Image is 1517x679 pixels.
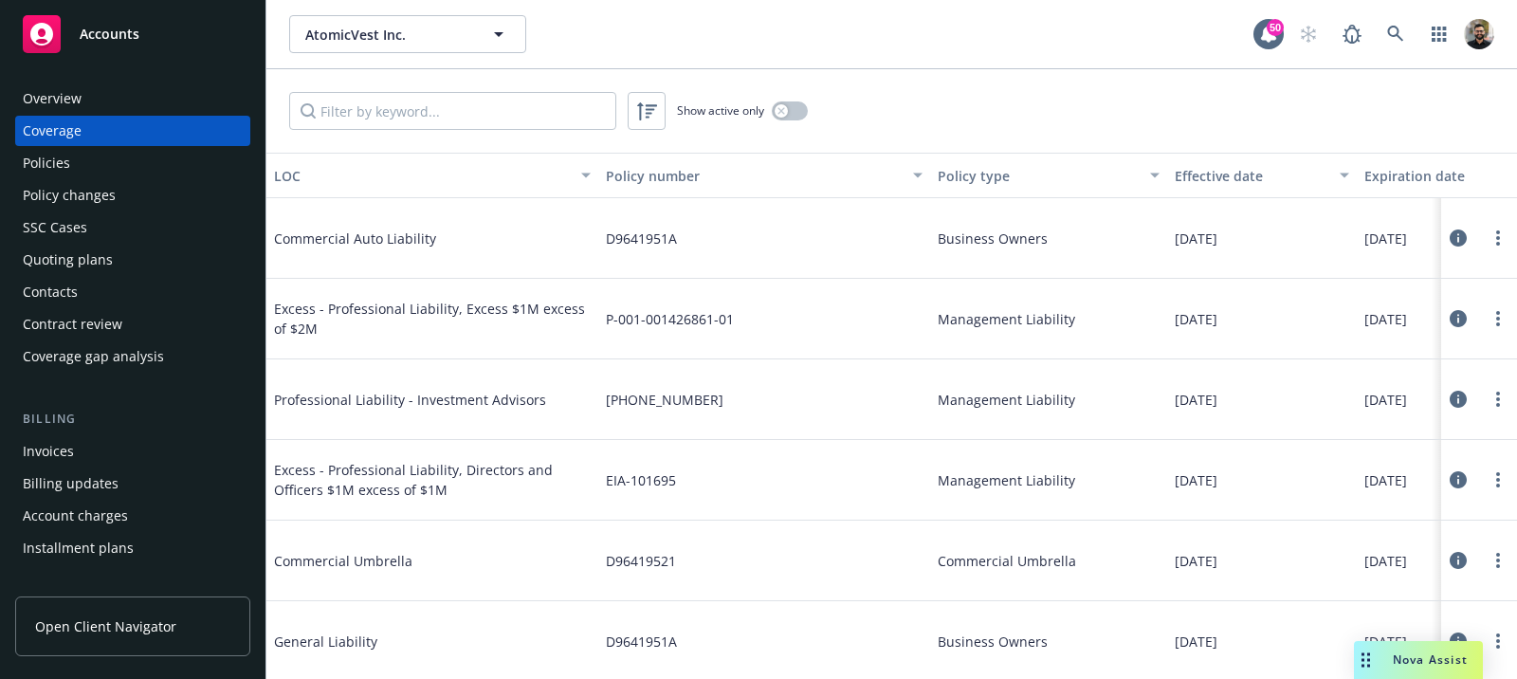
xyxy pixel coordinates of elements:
span: EIA-101695 [606,470,676,490]
span: D9641951A [606,229,677,248]
a: Invoices [15,436,250,467]
span: Professional Liability - Investment Advisors [274,390,558,410]
button: LOC [266,153,598,198]
span: D9641951A [606,632,677,651]
a: Switch app [1420,15,1458,53]
span: Commercial Umbrella [938,551,1076,571]
a: Accounts [15,8,250,61]
a: Contract review [15,309,250,339]
span: [DATE] [1175,551,1217,571]
a: Installment plans [15,533,250,563]
span: [DATE] [1364,229,1407,248]
span: [DATE] [1175,309,1217,329]
div: Coverage gap analysis [23,341,164,372]
span: [DATE] [1364,551,1407,571]
a: Contacts [15,277,250,307]
div: Coverage [23,116,82,146]
span: [DATE] [1364,632,1407,651]
a: Billing updates [15,468,250,499]
span: [DATE] [1175,229,1217,248]
span: Commercial Auto Liability [274,229,558,248]
div: Policy type [938,166,1139,186]
div: Contacts [23,277,78,307]
div: Invoices [23,436,74,467]
div: Contract review [23,309,122,339]
span: [DATE] [1175,632,1217,651]
span: [DATE] [1364,309,1407,329]
span: [DATE] [1364,390,1407,410]
span: Management Liability [938,470,1075,490]
div: Quoting plans [23,245,113,275]
a: more [1487,307,1509,330]
span: Show active only [677,102,764,119]
div: Policy number [606,166,902,186]
a: Policy changes [15,180,250,211]
img: photo [1464,19,1494,49]
div: Billing [15,410,250,429]
div: Billing updates [23,468,119,499]
a: more [1487,549,1509,572]
span: Nova Assist [1393,651,1468,668]
div: Policy changes [23,180,116,211]
a: Account charges [15,501,250,531]
span: D96419521 [606,551,676,571]
span: Management Liability [938,309,1075,329]
span: Commercial Umbrella [274,551,558,571]
span: Business Owners [938,632,1048,651]
span: Accounts [80,27,139,42]
span: [DATE] [1175,470,1217,490]
a: Policies [15,148,250,178]
a: Start snowing [1289,15,1327,53]
a: SSC Cases [15,212,250,243]
span: Excess - Professional Liability, Excess $1M excess of $2M [274,299,591,339]
span: General Liability [274,632,558,651]
a: more [1487,468,1509,491]
div: Effective date [1175,166,1328,186]
button: Nova Assist [1354,641,1483,679]
span: Open Client Navigator [35,616,176,636]
a: Quoting plans [15,245,250,275]
span: Excess - Professional Liability, Directors and Officers $1M excess of $1M [274,460,591,500]
div: LOC [274,166,570,186]
a: more [1487,388,1509,411]
input: Filter by keyword... [289,92,616,130]
a: Search [1377,15,1415,53]
span: [DATE] [1175,390,1217,410]
span: P-001-001426861-01 [606,309,734,329]
a: Overview [15,83,250,114]
a: more [1487,227,1509,249]
div: Policies [23,148,70,178]
div: Drag to move [1354,641,1378,679]
button: AtomicVest Inc. [289,15,526,53]
div: Overview [23,83,82,114]
span: AtomicVest Inc. [305,25,469,45]
a: Coverage [15,116,250,146]
div: SSC Cases [23,212,87,243]
a: more [1487,630,1509,652]
span: [DATE] [1364,470,1407,490]
a: Coverage gap analysis [15,341,250,372]
button: Effective date [1167,153,1357,198]
span: Business Owners [938,229,1048,248]
button: Policy number [598,153,930,198]
button: Policy type [930,153,1167,198]
div: Installment plans [23,533,134,563]
span: [PHONE_NUMBER] [606,390,723,410]
div: 50 [1267,19,1284,36]
span: Management Liability [938,390,1075,410]
a: Report a Bug [1333,15,1371,53]
div: Account charges [23,501,128,531]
